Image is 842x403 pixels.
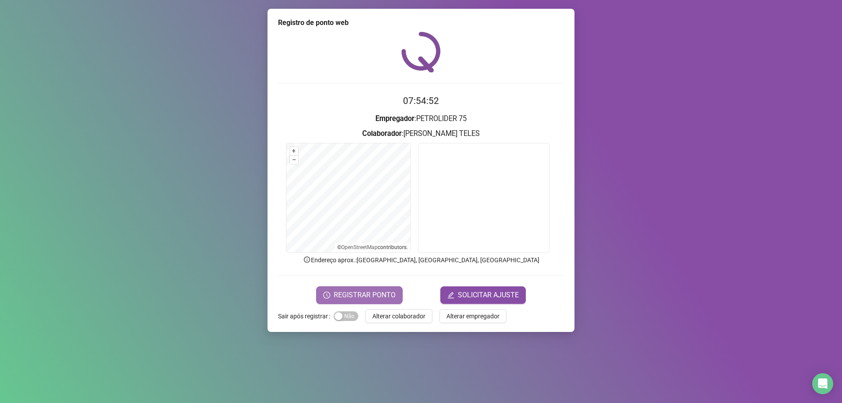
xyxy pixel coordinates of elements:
[290,156,298,164] button: –
[337,244,408,250] li: © contributors.
[375,114,414,123] strong: Empregador
[278,113,564,125] h3: : PETROLIDER 75
[365,309,432,323] button: Alterar colaborador
[458,290,519,300] span: SOLICITAR AJUSTE
[447,292,454,299] span: edit
[439,309,507,323] button: Alterar empregador
[316,286,403,304] button: REGISTRAR PONTO
[341,244,378,250] a: OpenStreetMap
[303,256,311,264] span: info-circle
[278,18,564,28] div: Registro de ponto web
[372,311,425,321] span: Alterar colaborador
[278,255,564,265] p: Endereço aprox. : [GEOGRAPHIC_DATA], [GEOGRAPHIC_DATA], [GEOGRAPHIC_DATA]
[362,129,402,138] strong: Colaborador
[403,96,439,106] time: 07:54:52
[278,128,564,139] h3: : [PERSON_NAME] TELES
[334,290,396,300] span: REGISTRAR PONTO
[812,373,833,394] div: Open Intercom Messenger
[290,147,298,155] button: +
[278,309,334,323] label: Sair após registrar
[440,286,526,304] button: editSOLICITAR AJUSTE
[446,311,499,321] span: Alterar empregador
[401,32,441,72] img: QRPoint
[323,292,330,299] span: clock-circle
